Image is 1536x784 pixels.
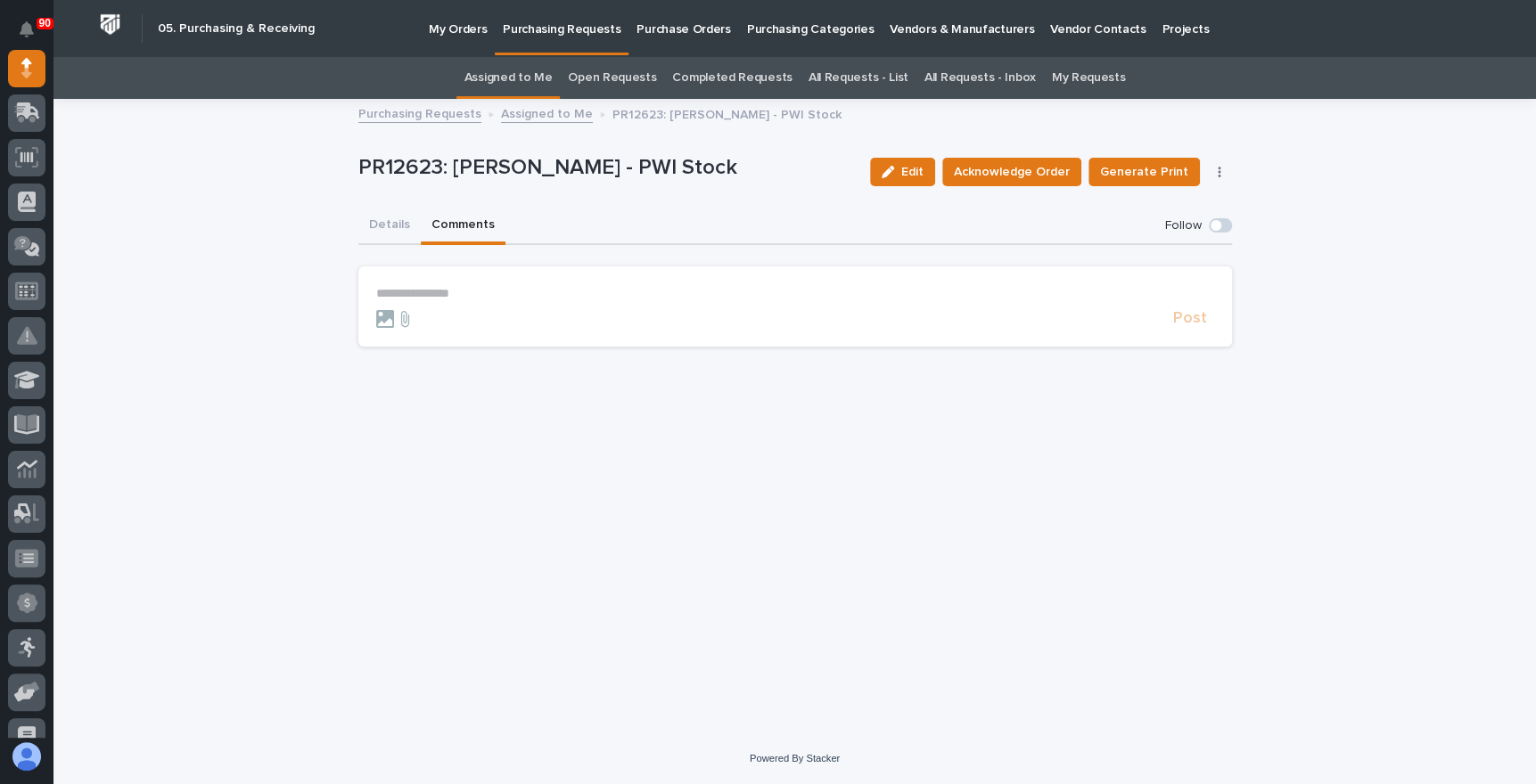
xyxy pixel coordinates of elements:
p: 90 [39,17,51,29]
p: Follow [1165,218,1202,233]
button: users-avatar [8,738,45,775]
span: Edit [901,164,924,180]
button: Comments [421,208,505,245]
a: Assigned to Me [464,57,553,99]
a: Open Requests [568,57,656,99]
a: Assigned to Me [501,102,593,123]
button: Details [358,208,421,245]
button: Notifications [8,11,45,48]
span: Acknowledge Order [954,161,1070,183]
a: All Requests - List [809,57,908,99]
button: Edit [870,158,935,186]
div: Notifications90 [22,21,45,50]
p: PR12623: [PERSON_NAME] - PWI Stock [612,103,842,123]
button: Generate Print [1088,158,1200,186]
button: Post [1166,308,1214,329]
button: Acknowledge Order [942,158,1081,186]
a: Completed Requests [672,57,792,99]
h2: 05. Purchasing & Receiving [158,21,315,37]
span: Generate Print [1100,161,1188,183]
a: Powered By Stacker [750,753,840,764]
a: My Requests [1052,57,1126,99]
img: Workspace Logo [94,8,127,41]
p: PR12623: [PERSON_NAME] - PWI Stock [358,155,857,181]
span: Post [1173,308,1207,329]
a: Purchasing Requests [358,102,481,123]
a: All Requests - Inbox [924,57,1036,99]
